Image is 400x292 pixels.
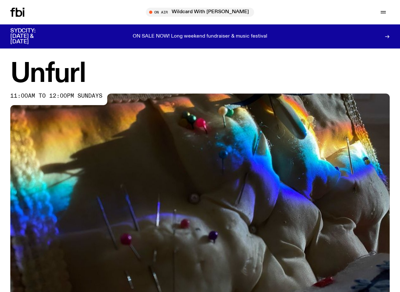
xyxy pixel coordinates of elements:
h1: Unfurl [10,61,390,87]
p: ON SALE NOW! Long weekend fundraiser & music festival [133,34,267,40]
h3: SYDCITY: [DATE] & [DATE] [10,28,52,45]
span: 11:00am to 12:00pm sundays [10,93,102,99]
button: On AirWildcard With [PERSON_NAME] [146,8,254,17]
